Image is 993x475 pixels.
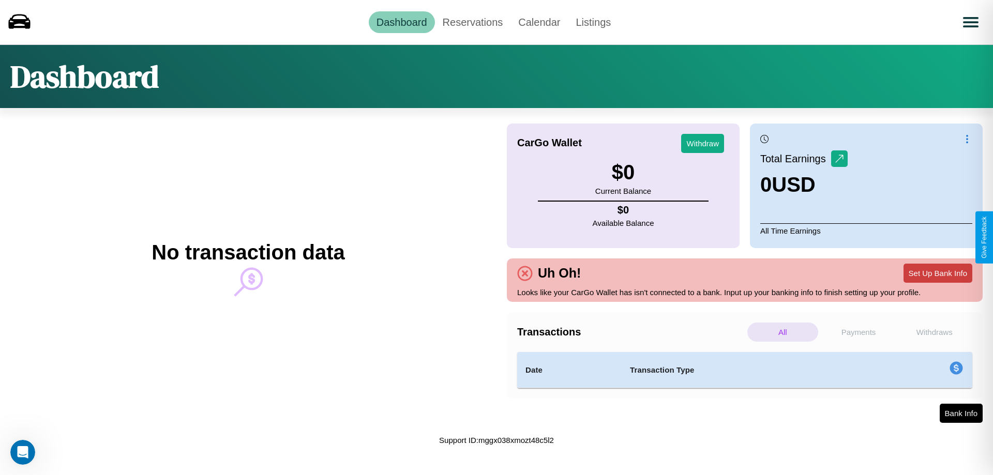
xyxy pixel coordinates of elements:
[369,11,435,33] a: Dashboard
[517,285,972,299] p: Looks like your CarGo Wallet has isn't connected to a bank. Input up your banking info to finish ...
[533,266,586,281] h4: Uh Oh!
[435,11,511,33] a: Reservations
[10,440,35,465] iframe: Intercom live chat
[517,137,582,149] h4: CarGo Wallet
[593,216,654,230] p: Available Balance
[568,11,619,33] a: Listings
[517,326,745,338] h4: Transactions
[595,161,651,184] h3: $ 0
[760,149,831,168] p: Total Earnings
[760,223,972,238] p: All Time Earnings
[10,55,159,98] h1: Dashboard
[956,8,985,37] button: Open menu
[525,364,613,376] h4: Date
[747,323,818,342] p: All
[899,323,970,342] p: Withdraws
[630,364,865,376] h4: Transaction Type
[593,204,654,216] h4: $ 0
[823,323,894,342] p: Payments
[595,184,651,198] p: Current Balance
[439,433,554,447] p: Support ID: mggx038xmozt48c5l2
[681,134,724,153] button: Withdraw
[904,264,972,283] button: Set Up Bank Info
[760,173,848,196] h3: 0 USD
[517,352,972,388] table: simple table
[152,241,344,264] h2: No transaction data
[940,404,983,423] button: Bank Info
[510,11,568,33] a: Calendar
[981,217,988,258] div: Give Feedback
